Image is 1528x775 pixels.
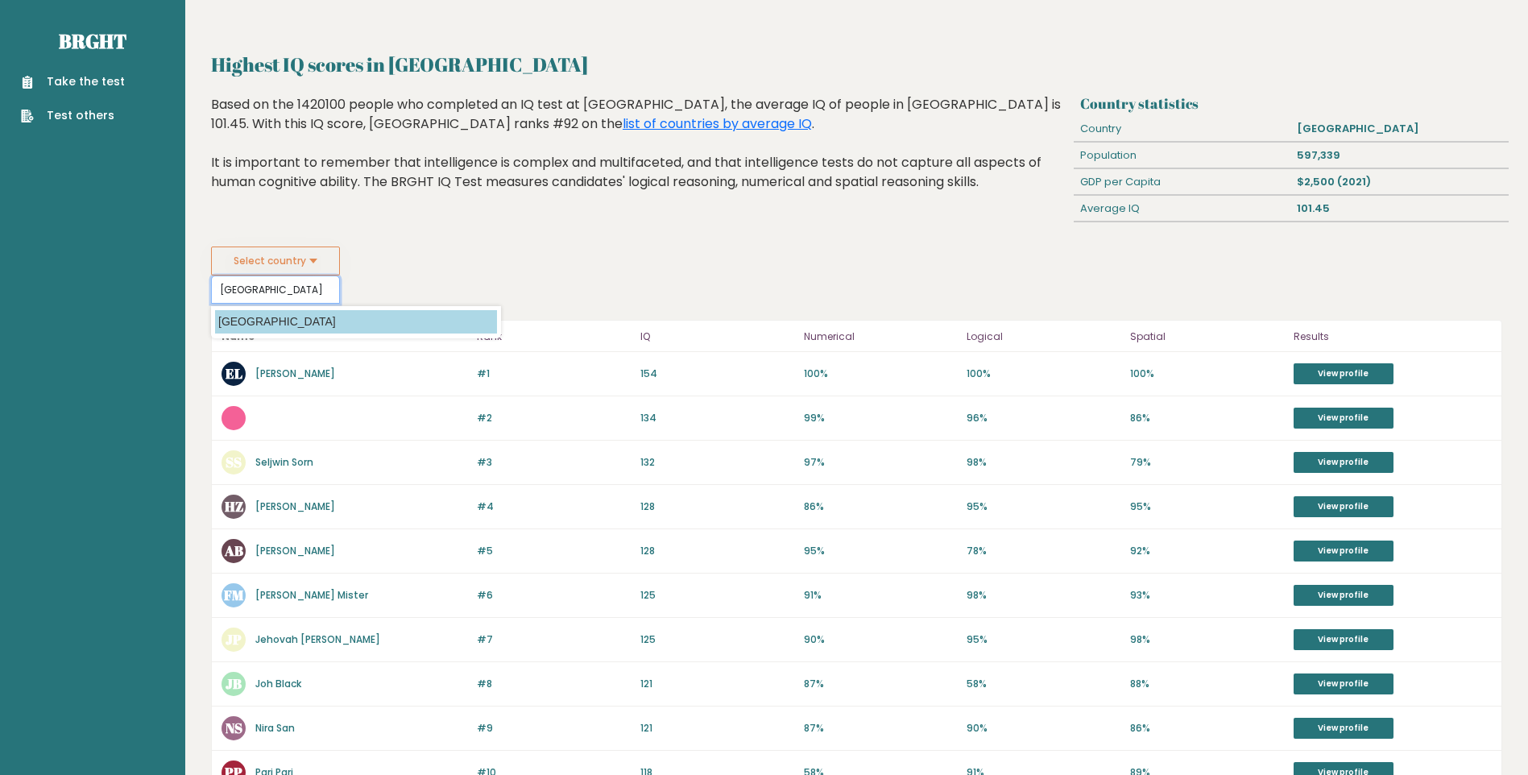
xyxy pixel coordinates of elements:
[967,632,1120,647] p: 95%
[1130,721,1284,736] p: 86%
[255,677,301,690] a: Joh Black
[1291,169,1509,195] div: $2,500 (2021)
[1294,327,1492,346] p: Results
[226,453,242,471] text: SS
[1294,452,1393,473] a: View profile
[623,114,812,133] a: list of countries by average IQ
[226,364,242,383] text: EL
[640,327,794,346] p: IQ
[967,588,1120,603] p: 98%
[640,632,794,647] p: 125
[804,499,958,514] p: 86%
[1074,169,1291,195] div: GDP per Capita
[477,367,631,381] p: #1
[1074,196,1291,222] div: Average IQ
[1130,455,1284,470] p: 79%
[21,73,125,90] a: Take the test
[477,544,631,558] p: #5
[226,630,242,649] text: JP
[640,367,794,381] p: 154
[1291,196,1509,222] div: 101.45
[211,247,340,276] button: Select country
[211,50,1502,79] h2: Highest IQ scores in [GEOGRAPHIC_DATA]
[1130,544,1284,558] p: 92%
[1294,496,1393,517] a: View profile
[477,327,631,346] p: Rank
[967,677,1120,691] p: 58%
[224,541,243,560] text: AB
[640,411,794,425] p: 134
[640,677,794,691] p: 121
[477,632,631,647] p: #7
[640,721,794,736] p: 121
[1130,411,1284,425] p: 86%
[211,276,340,304] input: Select your country
[804,411,958,425] p: 99%
[640,544,794,558] p: 128
[967,327,1120,346] p: Logical
[1080,95,1502,112] h3: Country statistics
[1130,588,1284,603] p: 93%
[215,310,497,334] option: [GEOGRAPHIC_DATA]
[967,544,1120,558] p: 78%
[804,455,958,470] p: 97%
[1130,632,1284,647] p: 98%
[640,455,794,470] p: 132
[967,411,1120,425] p: 96%
[255,455,313,469] a: Seljwin Sorn
[255,544,335,557] a: [PERSON_NAME]
[477,677,631,691] p: #8
[804,588,958,603] p: 91%
[1130,499,1284,514] p: 95%
[1074,143,1291,168] div: Population
[255,632,380,646] a: Jehovah [PERSON_NAME]
[804,327,958,346] p: Numerical
[804,367,958,381] p: 100%
[1294,585,1393,606] a: View profile
[477,499,631,514] p: #4
[1130,327,1284,346] p: Spatial
[211,95,1068,216] div: Based on the 1420100 people who completed an IQ test at [GEOGRAPHIC_DATA], the average IQ of peop...
[967,367,1120,381] p: 100%
[1294,673,1393,694] a: View profile
[1294,718,1393,739] a: View profile
[477,588,631,603] p: #6
[804,544,958,558] p: 95%
[967,455,1120,470] p: 98%
[804,632,958,647] p: 90%
[477,455,631,470] p: #3
[59,28,126,54] a: Brght
[1130,367,1284,381] p: 100%
[1291,143,1509,168] div: 597,339
[255,721,295,735] a: Nira San
[1130,677,1284,691] p: 88%
[1294,408,1393,429] a: View profile
[967,499,1120,514] p: 95%
[1294,629,1393,650] a: View profile
[226,674,242,693] text: JB
[21,107,125,124] a: Test others
[224,586,244,604] text: FM
[804,721,958,736] p: 87%
[1074,116,1291,142] div: Country
[1294,363,1393,384] a: View profile
[1291,116,1509,142] div: [GEOGRAPHIC_DATA]
[640,499,794,514] p: 128
[477,411,631,425] p: #2
[255,499,335,513] a: [PERSON_NAME]
[804,677,958,691] p: 87%
[967,721,1120,736] p: 90%
[640,588,794,603] p: 125
[225,497,243,516] text: HZ
[226,719,242,737] text: NS
[255,367,335,380] a: [PERSON_NAME]
[477,721,631,736] p: #9
[255,588,368,602] a: [PERSON_NAME] Mister
[1294,541,1393,562] a: View profile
